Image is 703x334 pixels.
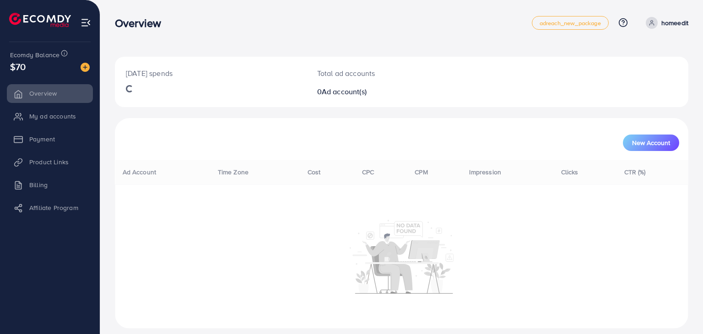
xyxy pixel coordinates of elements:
[642,17,688,29] a: homeedit
[317,87,438,96] h2: 0
[540,20,601,26] span: adreach_new_package
[317,68,438,79] p: Total ad accounts
[532,16,609,30] a: adreach_new_package
[81,63,90,72] img: image
[322,86,367,97] span: Ad account(s)
[10,50,59,59] span: Ecomdy Balance
[632,140,670,146] span: New Account
[623,135,679,151] button: New Account
[9,13,71,27] img: logo
[10,60,26,73] span: $70
[661,17,688,28] p: homeedit
[81,17,91,28] img: menu
[126,68,295,79] p: [DATE] spends
[115,16,168,30] h3: Overview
